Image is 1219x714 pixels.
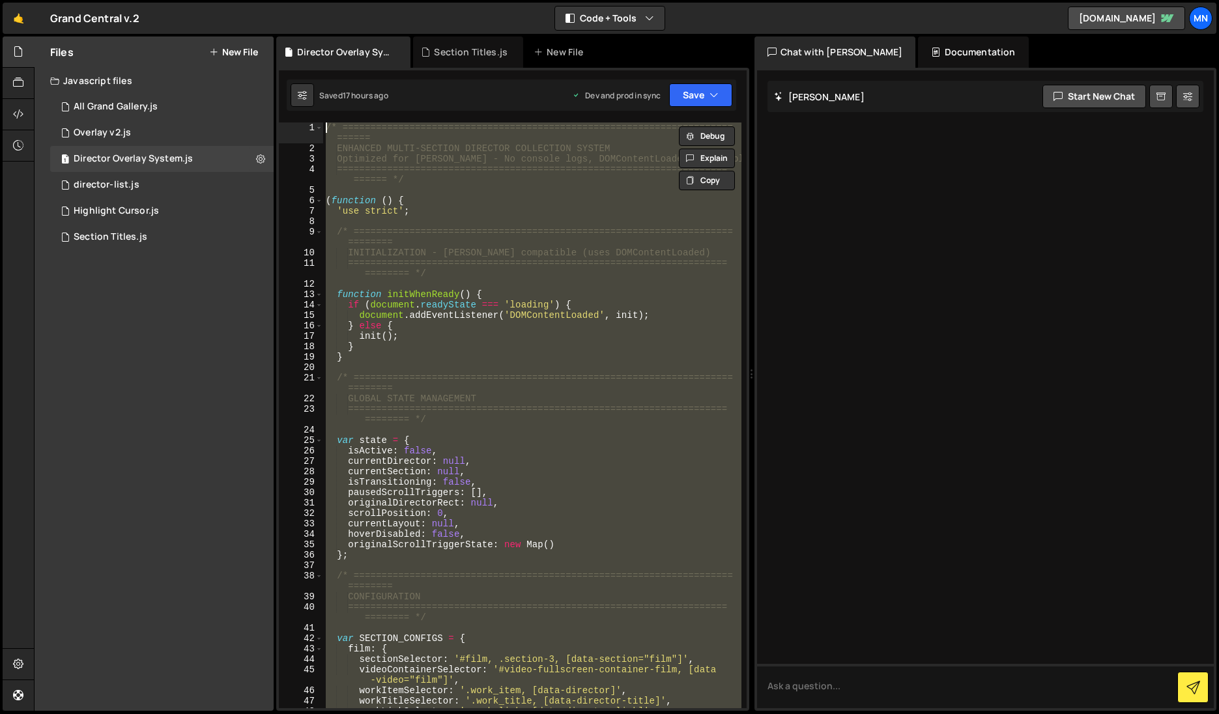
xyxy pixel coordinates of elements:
button: Start new chat [1042,85,1146,108]
div: 44 [279,654,323,664]
div: 26 [279,446,323,456]
div: Dev and prod in sync [572,90,661,101]
div: Chat with [PERSON_NAME] [754,36,916,68]
div: Highlight Cursor.js [74,205,159,217]
div: 25 [279,435,323,446]
div: 8 [279,216,323,227]
div: 9 [279,227,323,248]
div: 34 [279,529,323,539]
button: Copy [679,171,735,190]
div: 46 [279,685,323,696]
div: 18 [279,341,323,352]
div: 47 [279,696,323,706]
div: 15298/42891.js [50,146,274,172]
div: 39 [279,592,323,602]
div: 7 [279,206,323,216]
button: Code + Tools [555,7,665,30]
div: Overlay v2.js [74,127,131,139]
div: 42 [279,633,323,644]
div: 15 [279,310,323,321]
div: All Grand Gallery.js [74,101,158,113]
div: 13 [279,289,323,300]
div: 36 [279,550,323,560]
div: 35 [279,539,323,550]
div: 15298/43578.js [50,94,274,120]
div: 4 [279,164,323,185]
button: Debug [679,126,735,146]
div: 17 hours ago [343,90,388,101]
a: MN [1189,7,1212,30]
div: Documentation [918,36,1028,68]
button: Explain [679,149,735,168]
div: Director Overlay System.js [297,46,395,59]
div: Javascript files [35,68,274,94]
div: 14 [279,300,323,310]
div: 27 [279,456,323,466]
div: 33 [279,519,323,529]
div: 15298/40379.js [50,172,274,198]
div: Grand Central v.2 [50,10,139,26]
div: 37 [279,560,323,571]
div: 45 [279,664,323,685]
div: 30 [279,487,323,498]
div: 22 [279,393,323,404]
div: 15298/45944.js [50,120,274,146]
div: 40 [279,602,323,623]
div: 21 [279,373,323,393]
div: 10 [279,248,323,258]
div: 41 [279,623,323,633]
div: director-list.js [74,179,139,191]
div: 15298/40223.js [50,224,274,250]
div: 29 [279,477,323,487]
div: 11 [279,258,323,279]
div: 32 [279,508,323,519]
div: 38 [279,571,323,592]
div: 24 [279,425,323,435]
div: 3 [279,154,323,164]
div: Saved [319,90,388,101]
div: 20 [279,362,323,373]
div: 23 [279,404,323,425]
div: 5 [279,185,323,195]
a: [DOMAIN_NAME] [1068,7,1185,30]
div: Director Overlay System.js [74,153,193,165]
div: 16 [279,321,323,331]
div: 19 [279,352,323,362]
a: 🤙 [3,3,35,34]
div: 1 [279,122,323,143]
button: Save [669,83,732,107]
div: 17 [279,331,323,341]
div: Section Titles.js [434,46,508,59]
div: 43 [279,644,323,654]
div: 2 [279,143,323,154]
div: Section Titles.js [74,231,147,243]
h2: [PERSON_NAME] [774,91,865,103]
div: 12 [279,279,323,289]
div: New File [534,46,588,59]
div: 31 [279,498,323,508]
div: 28 [279,466,323,477]
h2: Files [50,45,74,59]
div: 6 [279,195,323,206]
button: New File [209,47,258,57]
div: 15298/43117.js [50,198,274,224]
span: 1 [61,155,69,165]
